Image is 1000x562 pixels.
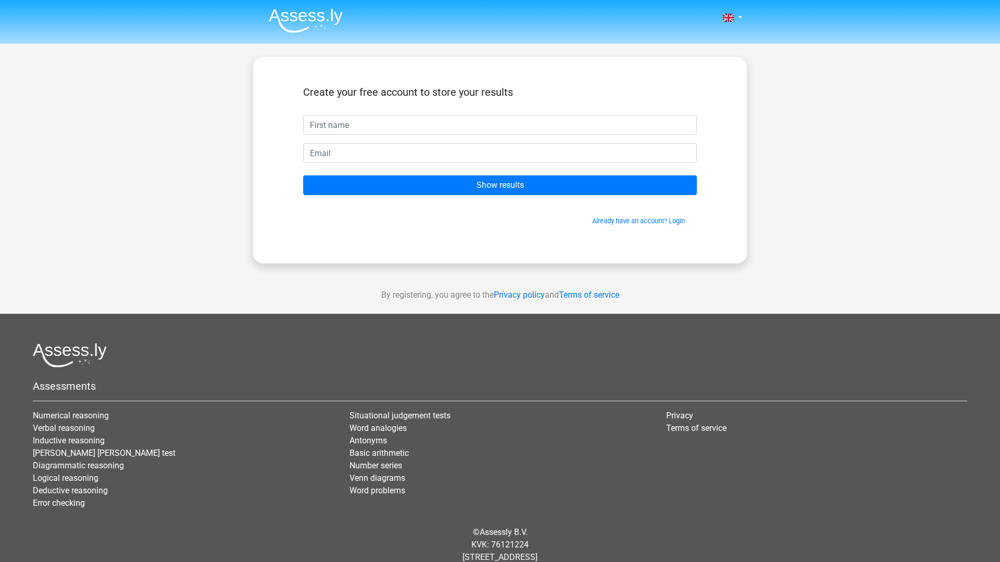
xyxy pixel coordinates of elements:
a: [PERSON_NAME] [PERSON_NAME] test [33,448,176,458]
a: Error checking [33,498,85,508]
h5: Assessments [33,380,967,392]
a: Venn diagrams [349,473,405,483]
a: Number series [349,461,402,470]
a: Antonyms [349,436,387,445]
a: Privacy policy [494,290,545,300]
a: Already have an account? Login [592,217,685,225]
a: Situational judgement tests [349,411,451,420]
input: Email [303,143,697,163]
h5: Create your free account to store your results [303,86,697,98]
a: Verbal reasoning [33,423,95,433]
a: Deductive reasoning [33,486,108,495]
a: Numerical reasoning [33,411,109,420]
a: Terms of service [559,290,619,300]
input: Show results [303,175,697,195]
a: Privacy [666,411,693,420]
a: Assessly B.V. [480,527,528,537]
input: First name [303,115,697,135]
a: Logical reasoning [33,473,98,483]
a: Basic arithmetic [349,448,409,458]
a: Terms of service [666,423,727,433]
img: Assessly logo [33,343,107,367]
img: Assessly [269,8,343,33]
a: Word analogies [349,423,407,433]
a: Word problems [349,486,405,495]
a: Diagrammatic reasoning [33,461,124,470]
a: Inductive reasoning [33,436,105,445]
